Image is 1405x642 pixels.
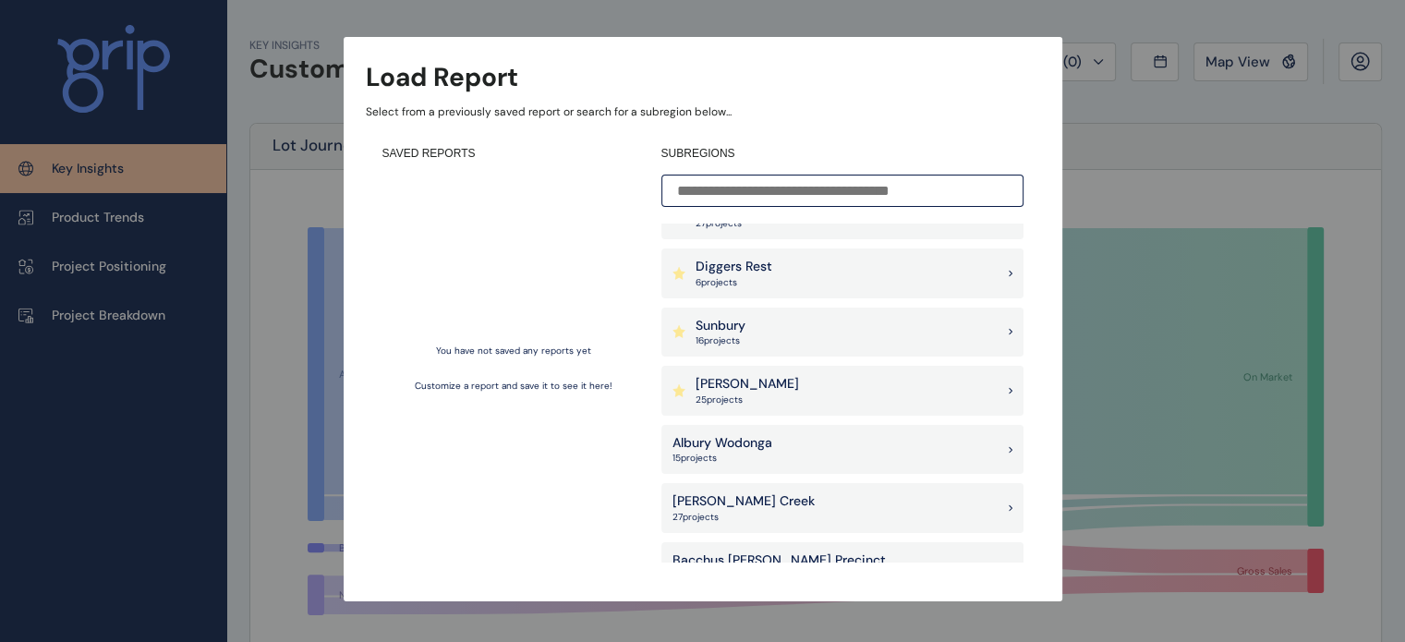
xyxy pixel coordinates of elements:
[415,380,612,393] p: Customize a report and save it to see it here!
[696,317,745,335] p: Sunbury
[672,511,815,524] p: 27 project s
[696,375,799,394] p: [PERSON_NAME]
[366,59,518,95] h3: Load Report
[661,146,1023,162] h4: SUBREGIONS
[696,334,745,347] p: 16 project s
[672,452,772,465] p: 15 project s
[672,434,772,453] p: Albury Wodonga
[696,258,772,276] p: Diggers Rest
[696,276,772,289] p: 6 project s
[672,492,815,511] p: [PERSON_NAME] Creek
[696,394,799,406] p: 25 project s
[366,104,1040,120] p: Select from a previously saved report or search for a subregion below...
[382,146,645,162] h4: SAVED REPORTS
[672,551,886,570] p: Bacchus [PERSON_NAME] Precinct
[696,217,854,230] p: 27 project s
[436,345,591,357] p: You have not saved any reports yet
